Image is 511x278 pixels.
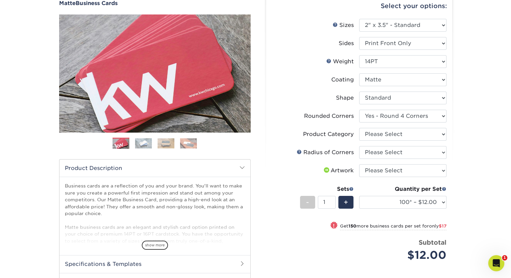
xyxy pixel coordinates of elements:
[142,241,168,250] span: show more
[303,130,354,138] div: Product Category
[429,223,446,229] span: only
[323,167,354,175] div: Artwork
[339,39,354,47] div: Sides
[419,239,446,246] strong: Subtotal
[488,255,504,271] iframe: Intercom live chat
[359,185,446,193] div: Quantity per Set
[135,138,152,148] img: Business Cards 02
[331,76,354,84] div: Coating
[306,197,309,207] span: -
[333,21,354,29] div: Sizes
[2,257,57,276] iframe: Google Customer Reviews
[326,58,354,66] div: Weight
[348,223,356,229] strong: 150
[297,148,354,157] div: Radius of Corners
[336,94,354,102] div: Shape
[502,255,507,260] span: 1
[344,197,348,207] span: +
[333,222,335,229] span: !
[59,255,250,273] h2: Specifications & Templates
[364,247,446,263] div: $12.00
[180,138,197,148] img: Business Cards 04
[340,223,446,230] small: Get more business cards per set for
[304,112,354,120] div: Rounded Corners
[113,135,129,152] img: Business Cards 01
[158,138,174,148] img: Business Cards 03
[439,223,446,229] span: $17
[59,160,250,177] h2: Product Description
[300,185,354,193] div: Sets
